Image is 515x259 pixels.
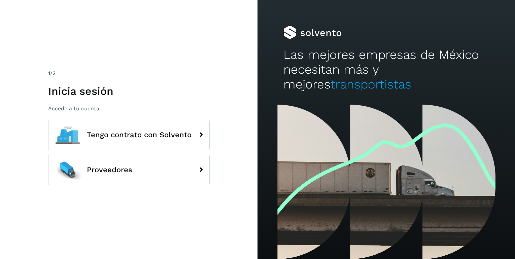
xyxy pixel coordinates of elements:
[48,69,210,77] div: /2
[48,155,210,185] button: Proveedores
[87,131,192,139] span: Tengo contrato con Solvento
[48,85,210,98] h1: Inicia sesión
[48,70,50,76] span: 1
[48,105,210,112] p: Accede a tu cuenta
[48,120,210,150] button: Tengo contrato con Solvento
[331,77,411,91] span: transportistas
[87,166,132,174] span: Proveedores
[283,47,489,92] h2: Las mejores empresas de México necesitan más y mejores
